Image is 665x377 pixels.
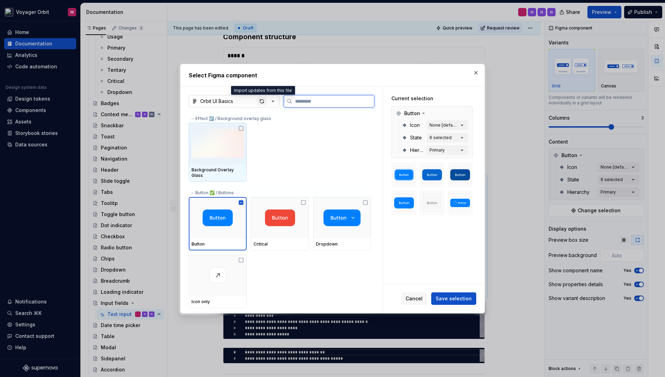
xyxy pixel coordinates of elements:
[231,86,295,95] div: Import updates from this file
[391,95,473,102] div: Current selection
[429,147,445,153] div: Primary
[192,299,244,305] div: Icon only
[200,98,233,105] div: Orbit UI Basics
[401,292,427,305] button: Cancel
[189,95,280,108] button: Orbit UI Basics
[254,241,306,247] div: Critical
[189,112,371,123] div: → Effect ☑️ / Background overlay glass
[427,120,468,130] button: None [default]
[431,292,476,305] button: Save selection
[189,186,371,197] div: → Button ✅ / Buttons
[410,134,422,141] span: State
[427,145,468,155] button: Primary
[404,110,420,117] span: Button
[189,71,476,79] h2: Select Figma component
[429,135,452,140] div: 6 selected
[192,241,244,247] div: Button
[406,295,423,302] span: Cancel
[192,167,244,178] div: Background Overlay Glass
[316,241,368,247] div: Dropdown
[427,133,468,143] button: 6 selected
[410,147,424,154] span: Hierarchy
[429,122,459,128] div: None [default]
[410,122,420,129] span: Icon
[393,108,471,119] div: Button
[436,295,472,302] span: Save selection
